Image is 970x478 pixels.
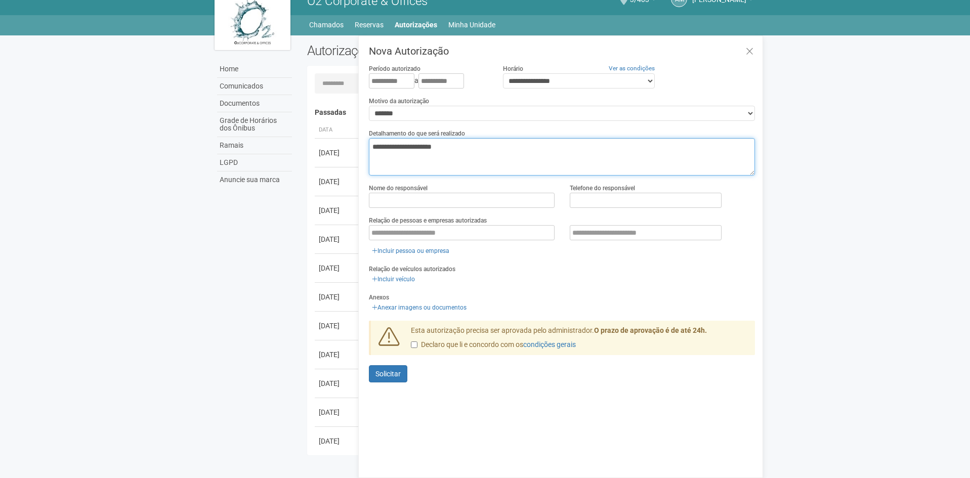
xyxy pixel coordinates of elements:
[309,18,344,32] a: Chamados
[355,18,384,32] a: Reservas
[369,293,389,302] label: Anexos
[594,326,707,334] strong: O prazo de aprovação é de até 24h.
[369,46,755,56] h3: Nova Autorização
[217,78,292,95] a: Comunicados
[375,370,401,378] span: Solicitar
[403,326,755,355] div: Esta autorização precisa ser aprovada pelo administrador.
[369,245,452,256] a: Incluir pessoa ou empresa
[369,184,428,193] label: Nome do responsável
[319,205,356,215] div: [DATE]
[570,184,635,193] label: Telefone do responsável
[369,274,418,285] a: Incluir veículo
[217,61,292,78] a: Home
[319,234,356,244] div: [DATE]
[369,216,487,225] label: Relação de pessoas e empresas autorizadas
[217,137,292,154] a: Ramais
[448,18,495,32] a: Minha Unidade
[217,171,292,188] a: Anuncie sua marca
[369,97,429,106] label: Motivo da autorização
[217,154,292,171] a: LGPD
[395,18,437,32] a: Autorizações
[217,95,292,112] a: Documentos
[319,148,356,158] div: [DATE]
[319,350,356,360] div: [DATE]
[369,73,487,89] div: a
[315,122,360,139] th: Data
[523,340,576,349] a: condições gerais
[319,292,356,302] div: [DATE]
[307,43,524,58] h2: Autorizações
[319,407,356,417] div: [DATE]
[319,321,356,331] div: [DATE]
[369,265,455,274] label: Relação de veículos autorizados
[369,64,420,73] label: Período autorizado
[369,129,465,138] label: Detalhamento do que será realizado
[411,341,417,348] input: Declaro que li e concordo com oscondições gerais
[217,112,292,137] a: Grade de Horários dos Ônibus
[319,378,356,388] div: [DATE]
[315,109,748,116] h4: Passadas
[369,302,470,313] a: Anexar imagens ou documentos
[411,340,576,350] label: Declaro que li e concordo com os
[319,177,356,187] div: [DATE]
[503,64,523,73] label: Horário
[319,436,356,446] div: [DATE]
[319,263,356,273] div: [DATE]
[369,365,407,382] button: Solicitar
[609,65,655,72] a: Ver as condições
